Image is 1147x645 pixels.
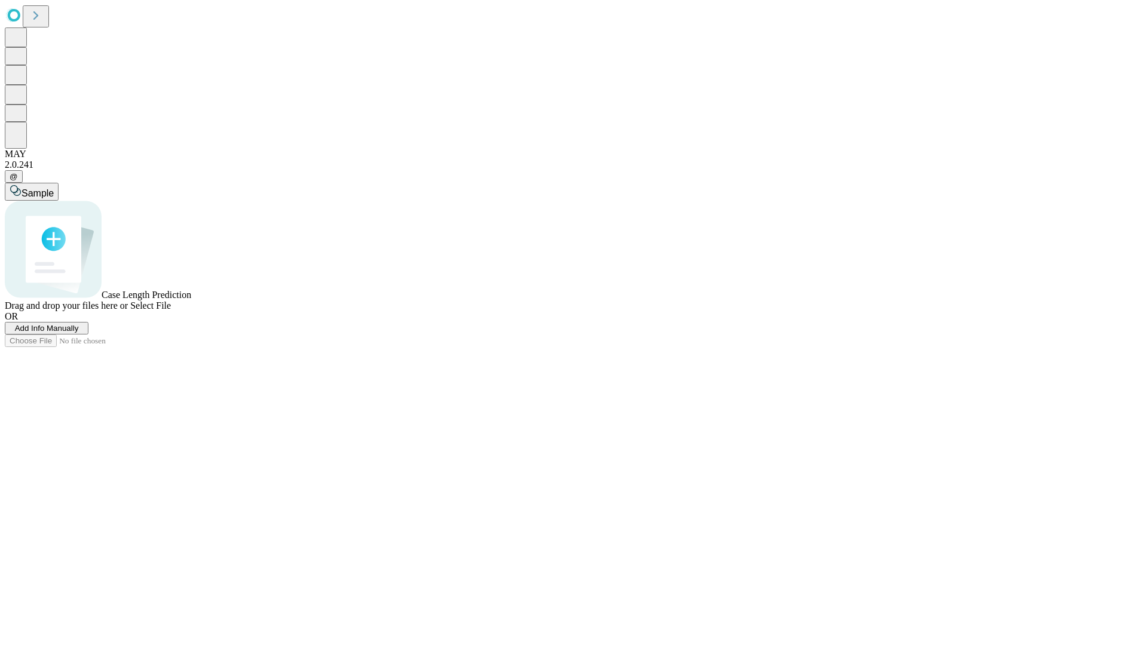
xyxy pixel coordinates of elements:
div: 2.0.241 [5,159,1142,170]
button: @ [5,170,23,183]
button: Sample [5,183,59,201]
span: Select File [130,300,171,311]
span: Drag and drop your files here or [5,300,128,311]
span: Case Length Prediction [102,290,191,300]
span: Sample [22,188,54,198]
button: Add Info Manually [5,322,88,334]
div: MAY [5,149,1142,159]
span: @ [10,172,18,181]
span: Add Info Manually [15,324,79,333]
span: OR [5,311,18,321]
